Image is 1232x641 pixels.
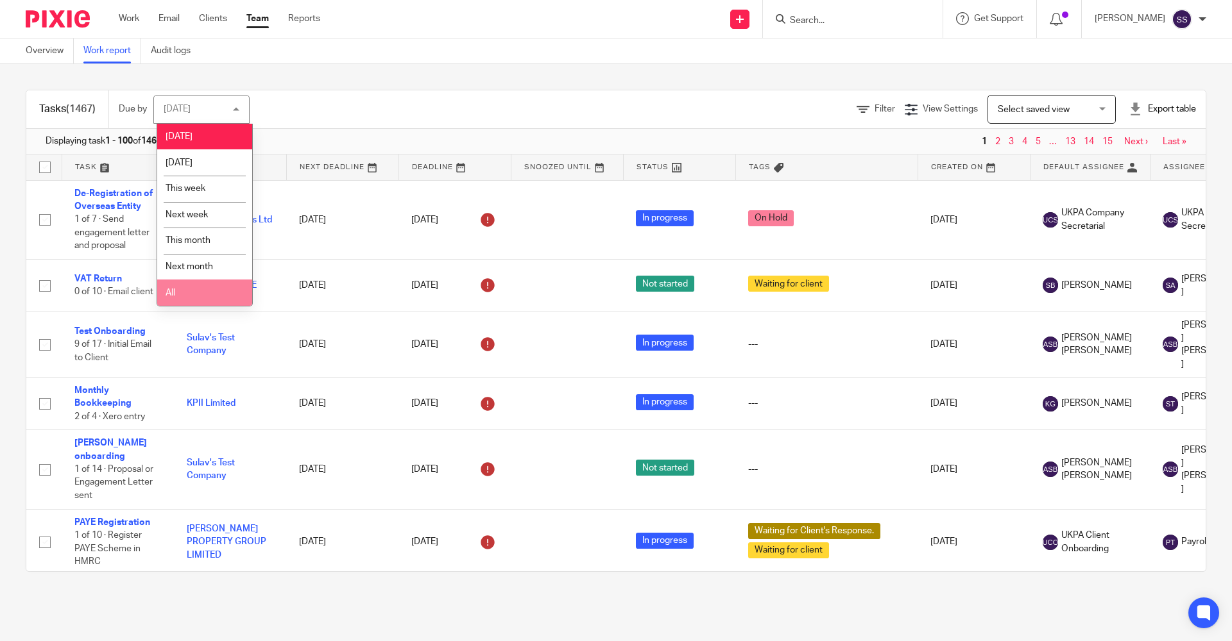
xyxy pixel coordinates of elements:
[74,215,150,250] span: 1 of 7 · Send engagement letter and proposal
[1036,137,1041,146] a: 5
[1163,462,1178,477] img: svg%3E
[1065,137,1075,146] a: 13
[411,210,498,230] div: [DATE]
[979,134,990,149] span: 1
[748,210,794,226] span: On Hold
[74,412,145,421] span: 2 of 4 · Xero entry
[1061,206,1137,233] span: UKPA Company Secretarial
[46,135,189,147] span: Displaying task of in total
[918,378,1030,430] td: [DATE]
[286,312,398,377] td: [DATE]
[1095,12,1165,25] p: [PERSON_NAME]
[105,137,133,146] b: 1 - 100
[74,518,150,527] a: PAYE Registration
[166,262,213,271] span: Next month
[636,533,694,549] span: In progress
[26,10,90,28] img: Pixie
[411,394,498,414] div: [DATE]
[1043,396,1058,412] img: svg%3E
[1163,137,1186,146] a: Last »
[1163,337,1178,352] img: svg%3E
[1163,278,1178,293] img: svg%3E
[974,14,1023,23] span: Get Support
[918,430,1030,509] td: [DATE]
[411,334,498,354] div: [DATE]
[1061,397,1132,410] span: [PERSON_NAME]
[636,335,694,351] span: In progress
[1163,396,1178,412] img: svg%3E
[1022,137,1027,146] a: 4
[166,184,205,193] span: This week
[1163,535,1178,550] img: svg%3E
[199,12,227,25] a: Clients
[1172,9,1192,29] img: svg%3E
[748,523,880,539] span: Waiting for Client's Response.
[166,158,193,167] span: [DATE]
[187,524,266,560] a: [PERSON_NAME] PROPERTY GROUP LIMITED
[74,386,132,408] a: Monthly Bookkeeping
[187,458,235,480] a: Sulav's Test Company
[1061,331,1137,358] span: [PERSON_NAME] [PERSON_NAME]
[166,236,210,245] span: This month
[1061,456,1137,483] span: [PERSON_NAME] [PERSON_NAME]
[1084,137,1094,146] a: 14
[187,333,235,355] a: Sulav's Test Company
[1043,337,1058,352] img: svg%3E
[1009,137,1014,146] a: 3
[636,210,694,226] span: In progress
[74,287,153,296] span: 0 of 10 · Email client
[748,463,905,476] div: ---
[1043,212,1058,228] img: svg%3E
[918,312,1030,377] td: [DATE]
[1061,279,1132,292] span: [PERSON_NAME]
[1129,103,1196,115] div: Export table
[83,38,141,63] a: Work report
[286,509,398,575] td: [DATE]
[119,103,147,115] p: Due by
[74,274,122,283] a: VAT Return
[1061,529,1137,555] span: UKPA Client Onboarding
[166,210,208,219] span: Next week
[636,276,694,292] span: Not started
[789,15,904,27] input: Search
[918,180,1030,259] td: [DATE]
[26,38,74,63] a: Overview
[995,137,1000,146] a: 2
[748,397,905,410] div: ---
[748,276,829,292] span: Waiting for client
[918,509,1030,575] td: [DATE]
[74,465,153,500] span: 1 of 14 · Proposal or Engagement Letter sent
[246,12,269,25] a: Team
[1181,535,1231,548] span: Payroll Team
[875,104,895,113] span: Filter
[411,532,498,553] div: [DATE]
[998,105,1070,114] span: Select saved view
[1043,278,1058,293] img: svg%3E
[1163,212,1178,228] img: svg%3E
[286,259,398,312] td: [DATE]
[411,459,498,479] div: [DATE]
[74,327,146,336] a: Test Onboarding
[1043,462,1058,477] img: svg%3E
[66,104,96,114] span: (1467)
[923,104,978,113] span: View Settings
[286,430,398,509] td: [DATE]
[918,259,1030,312] td: [DATE]
[748,542,829,558] span: Waiting for client
[979,137,1186,147] nav: pager
[166,132,193,141] span: [DATE]
[74,438,147,460] a: [PERSON_NAME] onboarding
[187,399,235,408] a: KPII Limited
[1043,535,1058,550] img: svg%3E
[636,394,694,410] span: In progress
[636,460,694,476] span: Not started
[39,103,96,116] h1: Tasks
[288,12,320,25] a: Reports
[1102,137,1113,146] a: 15
[119,12,139,25] a: Work
[151,38,200,63] a: Audit logs
[166,288,175,297] span: All
[141,137,162,146] b: 1467
[187,268,257,303] a: KAFT TASARIM TEKSTİL SAN. VE TİC. A.Ş
[74,340,151,362] span: 9 of 17 · Initial Email to Client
